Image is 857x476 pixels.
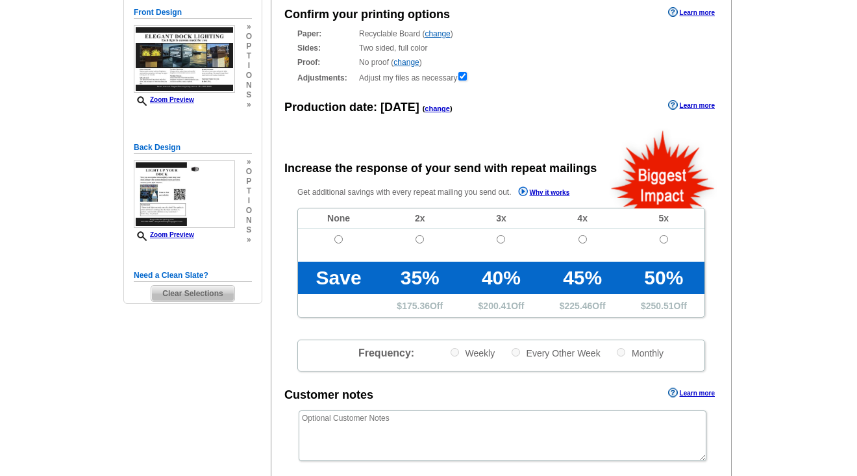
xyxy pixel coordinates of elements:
[246,186,252,196] span: t
[297,42,355,54] strong: Sides:
[483,301,511,311] span: 200.41
[246,235,252,245] span: »
[423,105,453,112] span: ( )
[623,208,704,229] td: 5x
[460,262,541,294] td: 40%
[668,7,715,18] a: Learn more
[297,56,705,68] div: No proof ( )
[246,90,252,100] span: s
[284,99,453,116] div: Production date:
[246,157,252,167] span: »
[668,388,715,398] a: Learn more
[379,294,460,317] td: $ Off
[460,208,541,229] td: 3x
[134,231,194,238] a: Zoom Preview
[510,347,601,359] label: Every Other Week
[297,72,355,84] strong: Adjustments:
[610,129,717,208] img: biggestImpact.png
[134,6,252,19] h5: Front Design
[297,56,355,68] strong: Proof:
[617,348,625,357] input: Monthly
[246,32,252,42] span: o
[449,347,495,359] label: Weekly
[246,81,252,90] span: n
[246,196,252,206] span: i
[379,208,460,229] td: 2x
[460,294,541,317] td: $ Off
[246,206,252,216] span: o
[284,6,450,23] div: Confirm your printing options
[646,301,674,311] span: 250.51
[134,25,235,93] img: small-thumb.jpg
[623,262,704,294] td: 50%
[542,208,623,229] td: 4x
[246,100,252,110] span: »
[246,225,252,235] span: s
[425,105,450,112] a: change
[297,185,597,200] p: Get additional savings with every repeat mailing you send out.
[297,28,705,40] div: Recyclable Board ( )
[379,262,460,294] td: 35%
[380,101,419,114] span: [DATE]
[565,301,593,311] span: 225.46
[134,142,252,154] h5: Back Design
[246,167,252,177] span: o
[668,100,715,110] a: Learn more
[393,58,419,67] a: change
[297,28,355,40] strong: Paper:
[297,71,705,84] div: Adjust my files as necessary
[134,269,252,282] h5: Need a Clean Slate?
[425,29,450,38] a: change
[542,262,623,294] td: 45%
[246,61,252,71] span: i
[134,96,194,103] a: Zoom Preview
[297,42,705,54] div: Two sided, full color
[246,51,252,61] span: t
[623,294,704,317] td: $ Off
[298,208,379,229] td: None
[542,294,623,317] td: $ Off
[246,216,252,225] span: n
[284,160,597,177] div: Increase the response of your send with repeat mailings
[451,348,459,357] input: Weekly
[518,186,570,200] a: Why it works
[615,347,664,359] label: Monthly
[246,42,252,51] span: p
[298,262,379,294] td: Save
[246,177,252,186] span: p
[284,386,373,404] div: Customer notes
[512,348,520,357] input: Every Other Week
[246,22,252,32] span: »
[134,160,235,228] img: small-thumb.jpg
[358,347,414,358] span: Frequency:
[246,71,252,81] span: o
[402,301,430,311] span: 175.36
[151,286,234,301] span: Clear Selections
